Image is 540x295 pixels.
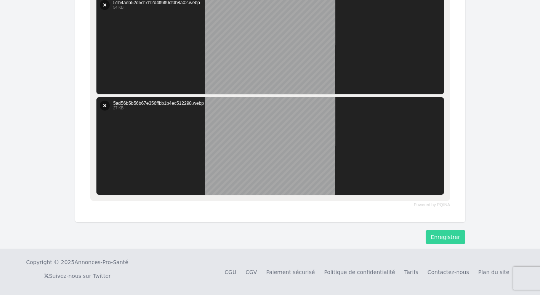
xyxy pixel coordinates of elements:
[324,269,395,275] a: Politique de confidentialité
[478,269,510,275] a: Plan du site
[74,258,128,266] a: Annonces-Pro-Santé
[404,269,418,275] a: Tarifs
[224,269,236,275] a: CGU
[426,230,465,244] button: Enregistrer
[44,273,111,279] a: Suivez-nous sur Twitter
[428,269,469,275] a: Contactez-nous
[266,269,315,275] a: Paiement sécurisé
[245,269,257,275] a: CGV
[26,258,128,266] div: Copyright © 2025
[413,203,450,207] a: Powered by PQINA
